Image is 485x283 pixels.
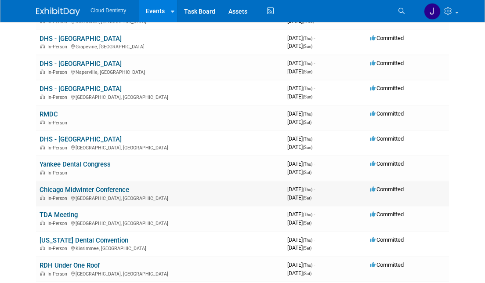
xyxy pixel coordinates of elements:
[303,162,312,167] span: (Thu)
[287,135,315,142] span: [DATE]
[287,261,315,268] span: [DATE]
[40,68,280,75] div: Naperville, [GEOGRAPHIC_DATA]
[303,196,311,200] span: (Sat)
[47,170,70,176] span: In-Person
[47,120,70,126] span: In-Person
[370,236,404,243] span: Committed
[303,112,312,116] span: (Thu)
[287,68,312,75] span: [DATE]
[303,271,311,276] span: (Sat)
[303,137,312,141] span: (Thu)
[47,94,70,100] span: In-Person
[47,271,70,277] span: In-Person
[314,85,315,91] span: -
[303,246,311,250] span: (Sat)
[314,60,315,66] span: -
[287,60,315,66] span: [DATE]
[287,119,311,125] span: [DATE]
[40,236,128,244] a: [US_STATE] Dental Convention
[40,44,45,48] img: In-Person Event
[303,145,312,150] span: (Sun)
[40,120,45,124] img: In-Person Event
[40,160,111,168] a: Yankee Dental Congress
[40,144,280,151] div: [GEOGRAPHIC_DATA], [GEOGRAPHIC_DATA]
[40,170,45,174] img: In-Person Event
[314,110,315,117] span: -
[40,194,280,201] div: [GEOGRAPHIC_DATA], [GEOGRAPHIC_DATA]
[370,35,404,41] span: Committed
[314,160,315,167] span: -
[370,110,404,117] span: Committed
[303,263,312,268] span: (Thu)
[303,221,311,225] span: (Sat)
[40,219,280,226] div: [GEOGRAPHIC_DATA], [GEOGRAPHIC_DATA]
[40,93,280,100] div: [GEOGRAPHIC_DATA], [GEOGRAPHIC_DATA]
[47,196,70,201] span: In-Person
[303,36,312,41] span: (Thu)
[287,93,312,100] span: [DATE]
[314,211,315,218] span: -
[287,43,312,49] span: [DATE]
[40,261,100,269] a: RDH Under One Roof
[47,246,70,251] span: In-Person
[314,261,315,268] span: -
[47,44,70,50] span: In-Person
[314,135,315,142] span: -
[47,145,70,151] span: In-Person
[40,271,45,276] img: In-Person Event
[40,244,280,251] div: Kissimmee, [GEOGRAPHIC_DATA]
[370,160,404,167] span: Committed
[314,186,315,192] span: -
[40,110,58,118] a: RMDC
[40,35,122,43] a: DHS - [GEOGRAPHIC_DATA]
[47,69,70,75] span: In-Person
[370,261,404,268] span: Committed
[287,169,311,175] span: [DATE]
[40,85,122,93] a: DHS - [GEOGRAPHIC_DATA]
[287,160,315,167] span: [DATE]
[287,211,315,218] span: [DATE]
[303,61,312,66] span: (Thu)
[303,86,312,91] span: (Thu)
[424,3,441,20] img: Jessica Estrada
[303,120,311,125] span: (Sat)
[40,145,45,149] img: In-Person Event
[287,219,311,226] span: [DATE]
[40,135,122,143] a: DHS - [GEOGRAPHIC_DATA]
[287,236,315,243] span: [DATE]
[303,44,312,49] span: (Sun)
[40,60,122,68] a: DHS - [GEOGRAPHIC_DATA]
[370,85,404,91] span: Committed
[47,221,70,226] span: In-Person
[287,85,315,91] span: [DATE]
[36,7,80,16] img: ExhibitDay
[40,186,129,194] a: Chicago Midwinter Conference
[303,238,312,243] span: (Thu)
[287,194,311,201] span: [DATE]
[287,144,312,150] span: [DATE]
[303,187,312,192] span: (Thu)
[370,211,404,218] span: Committed
[40,69,45,74] img: In-Person Event
[287,244,311,251] span: [DATE]
[370,60,404,66] span: Committed
[40,196,45,200] img: In-Person Event
[314,236,315,243] span: -
[40,94,45,99] img: In-Person Event
[40,211,78,219] a: TDA Meeting
[314,35,315,41] span: -
[40,246,45,250] img: In-Person Event
[287,35,315,41] span: [DATE]
[303,212,312,217] span: (Thu)
[90,7,126,14] span: Cloud Dentistry
[287,270,311,276] span: [DATE]
[40,270,280,277] div: [GEOGRAPHIC_DATA], [GEOGRAPHIC_DATA]
[303,94,312,99] span: (Sun)
[40,43,280,50] div: Grapevine, [GEOGRAPHIC_DATA]
[370,135,404,142] span: Committed
[287,186,315,192] span: [DATE]
[370,186,404,192] span: Committed
[287,110,315,117] span: [DATE]
[40,221,45,225] img: In-Person Event
[303,170,311,175] span: (Sat)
